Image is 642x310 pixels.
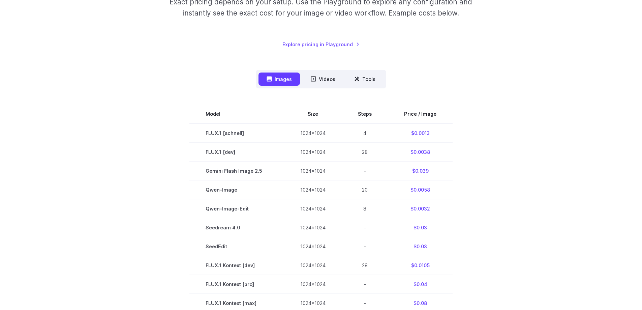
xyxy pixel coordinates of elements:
[342,218,388,237] td: -
[388,237,453,256] td: $0.03
[206,167,268,175] span: Gemini Flash Image 2.5
[342,199,388,218] td: 8
[388,199,453,218] td: $0.0032
[388,161,453,180] td: $0.039
[388,180,453,199] td: $0.0058
[284,199,342,218] td: 1024x1024
[342,123,388,143] td: 4
[342,237,388,256] td: -
[388,142,453,161] td: $0.0038
[189,142,284,161] td: FLUX.1 [dev]
[284,142,342,161] td: 1024x1024
[388,275,453,294] td: $0.04
[342,256,388,275] td: 28
[303,73,343,86] button: Videos
[282,40,360,48] a: Explore pricing in Playground
[189,180,284,199] td: Qwen-Image
[284,256,342,275] td: 1024x1024
[388,105,453,123] th: Price / Image
[189,218,284,237] td: Seedream 4.0
[342,161,388,180] td: -
[388,123,453,143] td: $0.0013
[284,180,342,199] td: 1024x1024
[284,123,342,143] td: 1024x1024
[189,199,284,218] td: Qwen-Image-Edit
[346,73,384,86] button: Tools
[189,105,284,123] th: Model
[284,237,342,256] td: 1024x1024
[189,237,284,256] td: SeedEdit
[189,275,284,294] td: FLUX.1 Kontext [pro]
[388,256,453,275] td: $0.0105
[342,105,388,123] th: Steps
[258,73,300,86] button: Images
[284,275,342,294] td: 1024x1024
[388,218,453,237] td: $0.03
[342,275,388,294] td: -
[189,256,284,275] td: FLUX.1 Kontext [dev]
[342,180,388,199] td: 20
[284,218,342,237] td: 1024x1024
[342,142,388,161] td: 28
[284,105,342,123] th: Size
[189,123,284,143] td: FLUX.1 [schnell]
[284,161,342,180] td: 1024x1024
